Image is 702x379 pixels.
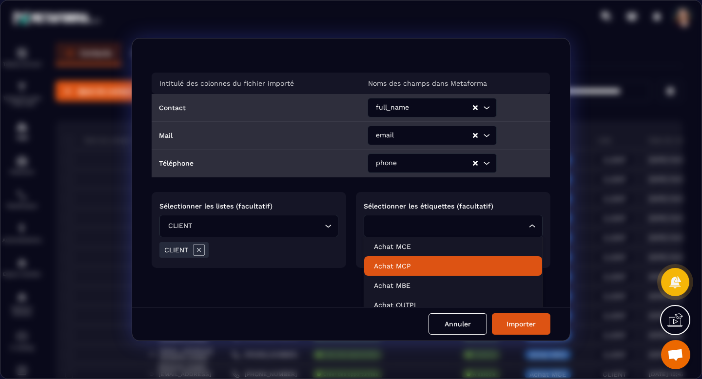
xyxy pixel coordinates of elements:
input: Search for option [411,102,472,113]
p: Téléphone [159,159,194,167]
button: Clear Selected [473,132,478,139]
span: phone [374,158,399,169]
a: Ouvrir le chat [661,340,690,369]
input: Search for option [370,221,526,231]
button: Annuler [429,313,487,335]
p: Achat MCP [374,261,532,271]
p: Sélectionner les listes (facultatif) [159,202,338,210]
p: Achat MCE [374,242,532,251]
p: Achat MBE [374,281,532,290]
div: Search for option [368,126,497,145]
button: Clear Selected [473,160,478,167]
button: Importer [492,313,550,335]
p: Sélectionner les étiquettes (facultatif) [364,202,543,210]
p: Noms des champs dans Metaforma [368,79,487,87]
p: Mail [159,132,173,139]
h6: CLIENT [164,246,188,254]
button: Clear Selected [473,104,478,112]
span: CLIENT [166,221,194,231]
div: Search for option [159,215,338,237]
span: full_name [374,102,411,113]
input: Search for option [396,130,472,141]
span: email [374,130,396,141]
p: Achat OUTPL [374,300,532,310]
div: Search for option [364,215,543,237]
input: Search for option [399,158,472,169]
p: Intitulé des colonnes du fichier importé [159,79,294,87]
div: Search for option [368,98,497,117]
p: Contact [159,104,186,112]
input: Search for option [194,221,322,231]
div: Search for option [368,153,497,173]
